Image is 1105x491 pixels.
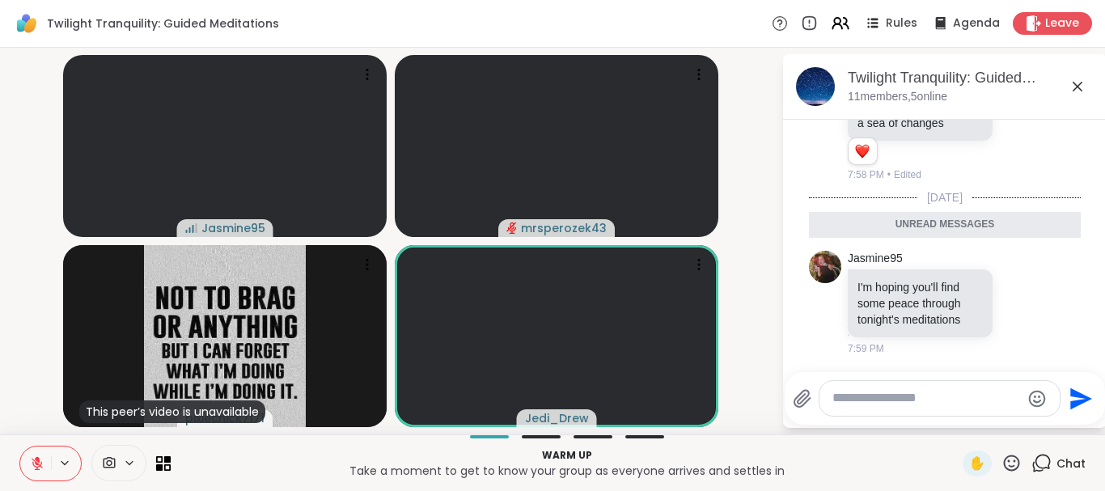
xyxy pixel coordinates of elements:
span: Jedi_Drew [525,410,589,426]
textarea: Type your message [832,390,1021,407]
span: Edited [894,167,921,182]
button: Send [1061,380,1097,417]
div: This peer’s video is unavailable [79,400,265,423]
span: 7:59 PM [848,341,884,356]
span: [DATE] [917,189,972,205]
span: audio-muted [506,222,518,234]
span: Agenda [953,15,1000,32]
img: pixiechick7171 [144,245,306,427]
p: 11 members, 5 online [848,89,947,105]
span: mrsperozek43 [521,220,607,236]
span: • [887,167,891,182]
a: Jasmine95 [848,251,903,267]
div: Unread messages [809,212,1081,238]
p: I'm hoping you'll find some peace through tonight's meditations [857,279,983,328]
p: Warm up [180,448,953,463]
img: https://sharewell-space-live.sfo3.digitaloceanspaces.com/user-generated/0818d3a5-ec43-4745-9685-c... [809,251,841,283]
div: Twilight Tranquility: Guided Meditations , [DATE] [848,68,1094,88]
button: Emoji picker [1027,389,1047,408]
div: Reaction list [849,138,877,164]
span: Leave [1045,15,1079,32]
p: Take a moment to get to know your group as everyone arrives and settles in [180,463,953,479]
span: ✋ [969,454,985,473]
span: 7:58 PM [848,167,884,182]
span: Jasmine95 [201,220,265,236]
span: Chat [1056,455,1086,472]
span: Rules [886,15,917,32]
img: Twilight Tranquility: Guided Meditations , Oct 07 [796,67,835,106]
button: Reactions: love [853,145,870,158]
span: Twilight Tranquility: Guided Meditations [47,15,279,32]
img: ShareWell Logomark [13,10,40,37]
